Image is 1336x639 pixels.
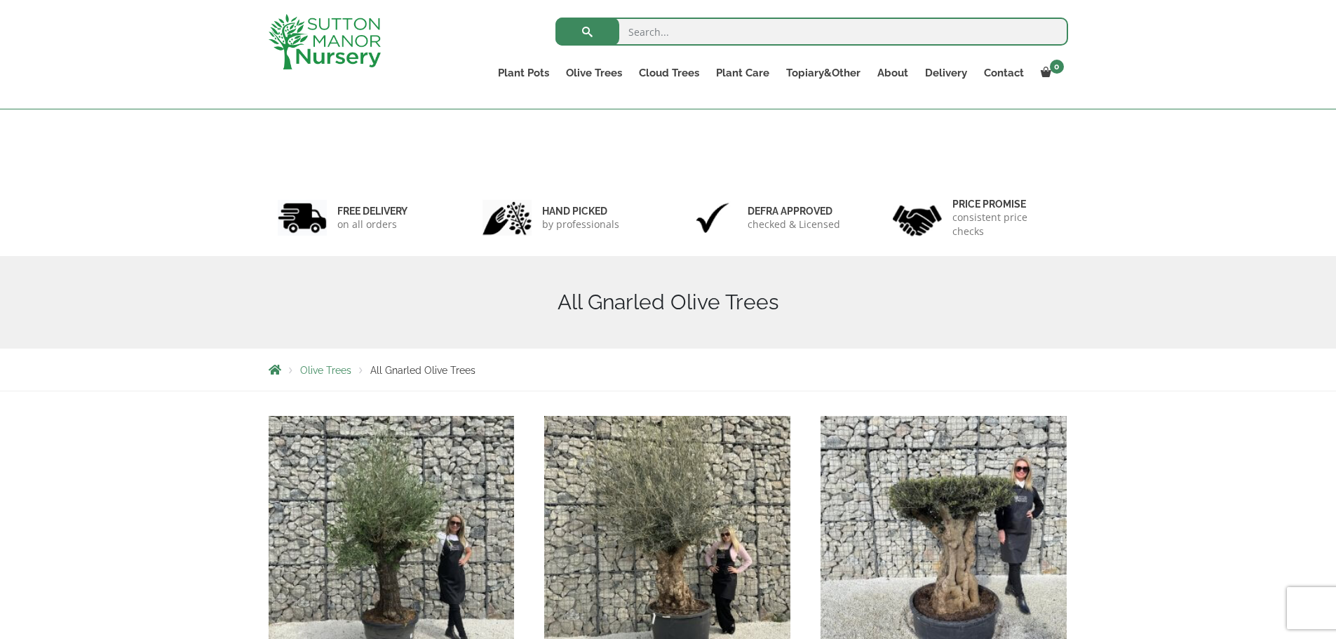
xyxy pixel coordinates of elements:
nav: Breadcrumbs [269,364,1068,375]
p: by professionals [542,217,619,231]
a: Olive Trees [558,63,630,83]
span: All Gnarled Olive Trees [370,365,475,376]
a: Cloud Trees [630,63,708,83]
a: Topiary&Other [778,63,869,83]
h1: All Gnarled Olive Trees [269,290,1068,315]
a: 0 [1032,63,1068,83]
a: Contact [976,63,1032,83]
img: logo [269,14,381,69]
input: Search... [555,18,1068,46]
img: 4.jpg [893,196,942,239]
a: Delivery [917,63,976,83]
a: About [869,63,917,83]
h6: Price promise [952,198,1059,210]
p: checked & Licensed [748,217,840,231]
span: 0 [1050,60,1064,74]
img: 3.jpg [688,200,737,236]
a: Olive Trees [300,365,351,376]
p: consistent price checks [952,210,1059,238]
img: 2.jpg [483,200,532,236]
img: 1.jpg [278,200,327,236]
h6: hand picked [542,205,619,217]
h6: Defra approved [748,205,840,217]
p: on all orders [337,217,407,231]
h6: FREE DELIVERY [337,205,407,217]
a: Plant Care [708,63,778,83]
a: Plant Pots [490,63,558,83]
